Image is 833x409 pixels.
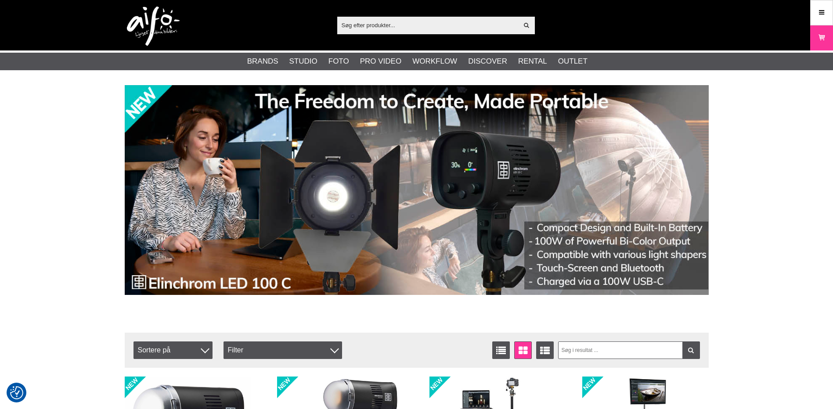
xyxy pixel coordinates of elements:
a: Foto [328,56,349,67]
div: Filter [224,341,342,359]
input: Søg i resultat ... [558,341,700,359]
img: Annonce:002 banner-elin-led100c11390x.jpg [125,85,709,295]
input: Søg efter produkter... [337,18,519,32]
a: Brands [247,56,278,67]
img: Revisit consent button [10,386,23,399]
a: Vis liste [492,341,510,359]
a: Discover [468,56,507,67]
a: Studio [289,56,317,67]
a: Vinduevisning [514,341,532,359]
a: Workflow [412,56,457,67]
a: Outlet [558,56,588,67]
span: Sortere på [133,341,213,359]
a: Pro Video [360,56,401,67]
button: Samtykkepræferencer [10,385,23,401]
a: Udvid liste [536,341,554,359]
img: logo.png [127,7,180,46]
a: Rental [518,56,547,67]
a: Filtrer [682,341,700,359]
